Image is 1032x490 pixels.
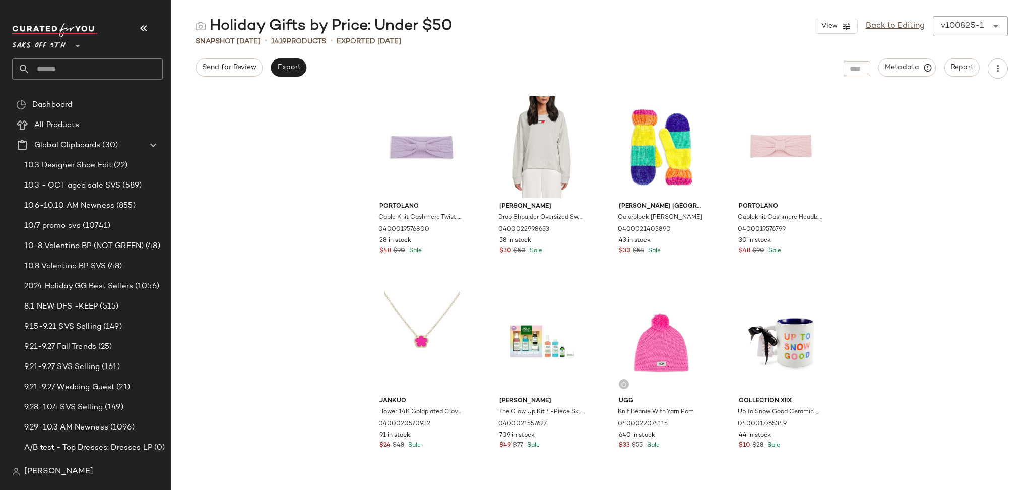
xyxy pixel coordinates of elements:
span: $30 [619,247,631,256]
img: 0400017765349 [731,291,832,393]
span: Sale [407,248,422,254]
span: Knit Beanie With Yarn Pom [618,408,694,417]
span: [PERSON_NAME] [24,466,93,478]
span: 91 in stock [379,431,410,440]
span: • [265,35,267,47]
span: 0400021403890 [618,225,671,234]
span: 0400022998653 [498,225,549,234]
span: Collection XIIX [739,397,824,406]
span: 10.6-10.10 AM Newness [24,200,114,212]
div: v100825-1 [941,20,984,32]
span: Global Clipboards [34,140,100,151]
span: Snapshot [DATE] [196,36,261,47]
span: Sale [646,248,661,254]
img: 0400022074115_FRENCHPINK [611,291,712,393]
span: 10.8 Valentino BP SVS [24,261,106,272]
img: svg%3e [12,468,20,476]
span: 640 in stock [619,431,655,440]
span: Saks OFF 5TH [12,34,66,52]
span: $48 [739,247,750,256]
button: Export [271,58,306,77]
span: $30 [499,247,511,256]
img: cfy_white_logo.C9jOOHJF.svg [12,23,98,37]
span: 30 in stock [739,236,771,246]
span: 0400022074115 [618,420,668,429]
span: [PERSON_NAME] [499,202,585,211]
span: 0400021557627 [498,420,547,429]
span: 2024 Holiday GG Best Sellers [24,281,133,292]
span: Sale [406,442,421,449]
span: Sale [765,442,780,449]
span: Portolano [379,202,465,211]
span: 10-8 Valentino BP (NOT GREEN) [24,240,144,252]
span: (1056) [133,281,159,292]
span: (515) [98,301,118,313]
img: 0400019576799_BABYPINK [731,96,832,198]
a: Back to Editing [866,20,925,32]
span: Cableknit Cashmere Headband [738,213,823,222]
span: (30) [100,140,118,151]
span: 10.3 - OCT aged sale SVS [24,180,120,192]
span: 9.21-9.27 Fall Trends [24,341,96,353]
span: 9.29-10.3 AM Newness [24,422,108,434]
span: $10 [739,441,750,450]
span: 0400019576800 [378,225,429,234]
span: 10.3 Designer Shoe Edit [24,160,112,171]
span: Send for Review [202,64,256,72]
span: Up To Snow Good Ceramic Mug [738,408,823,417]
span: Portolano [739,202,824,211]
span: [PERSON_NAME] [499,397,585,406]
span: $50 [513,247,526,256]
div: Products [271,36,326,47]
span: All Products [34,119,79,131]
span: 58 in stock [499,236,531,246]
span: $48 [379,247,391,256]
span: $49 [499,441,511,450]
span: (1096) [108,422,135,434]
button: View [815,19,857,34]
span: Ugg [619,397,704,406]
span: Drop Shoulder Oversized Sweatshirt [498,213,584,222]
span: Sale [528,248,542,254]
img: 0400021403890_RAINBOW [611,96,712,198]
span: 1419 [271,38,287,45]
span: Sale [766,248,781,254]
span: 10/7 promo svs [24,220,81,232]
span: (0) [152,442,165,454]
div: Holiday Gifts by Price: Under $50 [196,16,453,36]
span: [PERSON_NAME] [GEOGRAPHIC_DATA] [619,202,704,211]
p: Exported [DATE] [337,36,401,47]
img: 0400019576800 [371,96,473,198]
span: (25) [96,341,112,353]
span: $55 [632,441,643,450]
img: 0400020570932 [371,291,473,393]
span: (855) [114,200,136,212]
img: svg%3e [196,21,206,31]
span: 709 in stock [499,431,535,440]
span: Flower 14K Goldplated Clover Pendant Necklace [378,408,464,417]
span: Colorblock [PERSON_NAME] [618,213,702,222]
span: (149) [103,402,123,413]
span: Export [277,64,300,72]
span: 44 in stock [739,431,771,440]
button: Send for Review [196,58,263,77]
span: $28 [752,441,763,450]
span: • [330,35,333,47]
button: Report [944,58,980,77]
span: Report [950,64,974,72]
span: JanKuo [379,397,465,406]
span: 9.28-10.4 SVS Selling [24,402,103,413]
span: Dashboard [32,99,72,111]
span: (161) [100,361,120,373]
span: (48) [144,240,160,252]
span: $90 [752,247,764,256]
span: 9.15-9.21 SVS Selling [24,321,101,333]
span: $24 [379,441,391,450]
span: 0400017765349 [738,420,787,429]
span: Metadata [884,63,930,72]
span: Cable Knit Cashmere Twist Headband [378,213,464,222]
span: 8.1 NEW DFS -KEEP [24,301,98,313]
span: 9.21-9.27 SVS Selling [24,361,100,373]
span: 9.21-9.27 Wedding Guest [24,382,114,393]
span: $77 [513,441,523,450]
